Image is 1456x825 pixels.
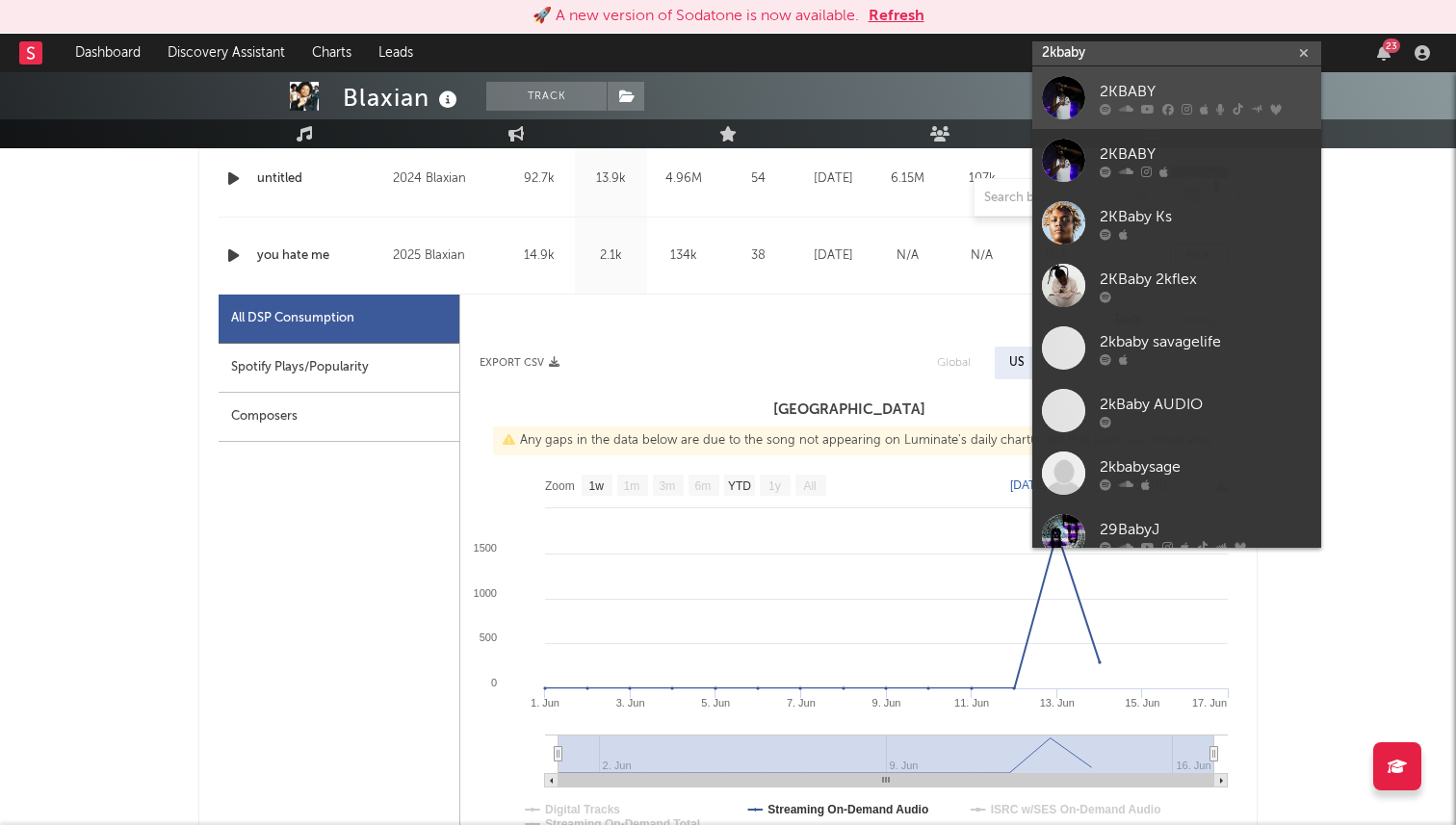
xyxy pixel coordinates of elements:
[652,246,715,266] div: 134k
[695,479,712,493] text: 6m
[768,479,781,493] text: 1y
[580,169,642,189] div: 13.9k
[1100,393,1312,416] div: 2kBaby AUDIO
[580,246,642,266] div: 2.1k
[480,632,497,643] text: 500
[767,803,928,816] text: Streaming On-Demand Audio
[991,803,1161,816] text: ISRC w/SES On-Demand Audio
[393,168,498,191] div: 2024 Blaxian
[660,479,676,493] text: 3m
[616,697,645,709] text: 3. Jun
[1024,169,1088,189] div: N/A
[1009,351,1025,374] div: US
[728,479,751,493] text: YTD
[1032,66,1321,129] a: 2KBABY
[875,246,940,266] div: N/A
[1032,41,1321,65] input: Search for artists
[1032,317,1321,379] a: 2kbaby savagelife
[257,169,383,189] a: untitled
[872,697,901,709] text: 9. Jun
[474,542,497,554] text: 1500
[1040,697,1075,709] text: 13. Jun
[1032,129,1321,192] a: 2KBABY
[1032,192,1321,254] a: 2KBaby Ks
[493,426,1224,455] div: Any gaps in the data below are due to the song not appearing on Luminate's daily chart(s) for tha...
[1032,442,1321,504] a: 2kbabysage
[365,34,427,72] a: Leads
[62,34,154,72] a: Dashboard
[1100,330,1312,353] div: 2kbaby savagelife
[460,399,1237,422] h3: [GEOGRAPHIC_DATA]
[949,246,1014,266] div: N/A
[724,169,792,189] div: 54
[231,307,354,330] div: All DSP Consumption
[652,169,715,189] div: 4.96M
[480,357,559,369] button: Export CSV
[875,169,940,189] div: 6.15M
[803,479,816,493] text: All
[154,34,299,72] a: Discovery Assistant
[474,587,497,599] text: 1000
[1010,478,1047,492] text: [DATE]
[801,169,866,189] div: [DATE]
[701,697,730,709] text: 5. Jun
[545,803,620,816] text: Digital Tracks
[1192,697,1227,709] text: 17. Jun
[624,479,640,493] text: 1m
[1100,518,1312,541] div: 29BabyJ
[219,295,459,344] div: All DSP Consumption
[1100,80,1312,103] div: 2KBABY
[724,246,792,266] div: 38
[343,82,462,114] div: Blaxian
[507,169,570,189] div: 92.7k
[1100,205,1312,228] div: 2KBaby Ks
[975,191,1178,206] input: Search by song name or URL
[1024,246,1088,266] div: N/A
[1125,697,1159,709] text: 15. Jun
[1377,45,1391,61] button: 23
[954,697,989,709] text: 11. Jun
[1100,142,1312,166] div: 2KBABY
[1032,504,1321,567] a: 29BabyJ
[1383,39,1400,53] div: 23
[869,5,924,28] button: Refresh
[1100,268,1312,291] div: 2KBaby 2kflex
[507,246,570,266] div: 14.9k
[531,697,559,709] text: 1. Jun
[545,479,575,493] text: Zoom
[949,169,1014,189] div: 107k
[1100,455,1312,478] div: 2kbabysage
[1032,254,1321,317] a: 2KBaby 2kflex
[801,246,866,266] div: [DATE]
[533,5,859,28] div: 🚀 A new version of Sodatone is now available.
[491,677,497,688] text: 0
[589,479,605,493] text: 1w
[1032,379,1321,442] a: 2kBaby AUDIO
[299,34,365,72] a: Charts
[257,246,383,266] a: you hate me
[787,697,816,709] text: 7. Jun
[393,245,498,268] div: 2025 Blaxian
[219,393,459,442] div: Composers
[219,344,459,393] div: Spotify Plays/Popularity
[486,82,607,111] button: Track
